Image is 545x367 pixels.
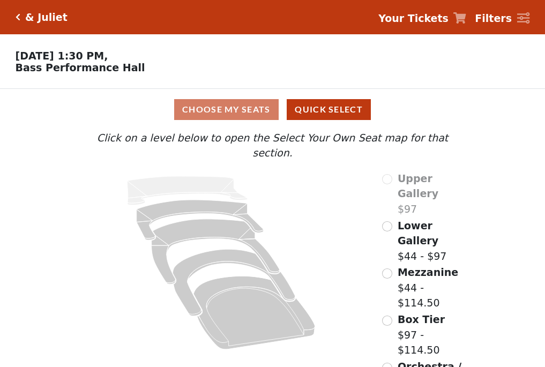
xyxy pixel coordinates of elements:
[16,13,20,21] a: Click here to go back to filters
[398,265,469,311] label: $44 - $114.50
[398,313,445,325] span: Box Tier
[194,276,316,349] path: Orchestra / Parterre Circle - Seats Available: 95
[128,176,248,205] path: Upper Gallery - Seats Available: 0
[398,218,469,264] label: $44 - $97
[475,12,512,24] strong: Filters
[398,312,469,358] label: $97 - $114.50
[398,171,469,217] label: $97
[398,173,438,200] span: Upper Gallery
[378,12,449,24] strong: Your Tickets
[25,11,68,24] h5: & Juliet
[287,99,371,120] button: Quick Select
[378,11,466,26] a: Your Tickets
[76,130,469,161] p: Click on a level below to open the Select Your Own Seat map for that section.
[398,266,458,278] span: Mezzanine
[137,200,264,240] path: Lower Gallery - Seats Available: 116
[398,220,438,247] span: Lower Gallery
[475,11,529,26] a: Filters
